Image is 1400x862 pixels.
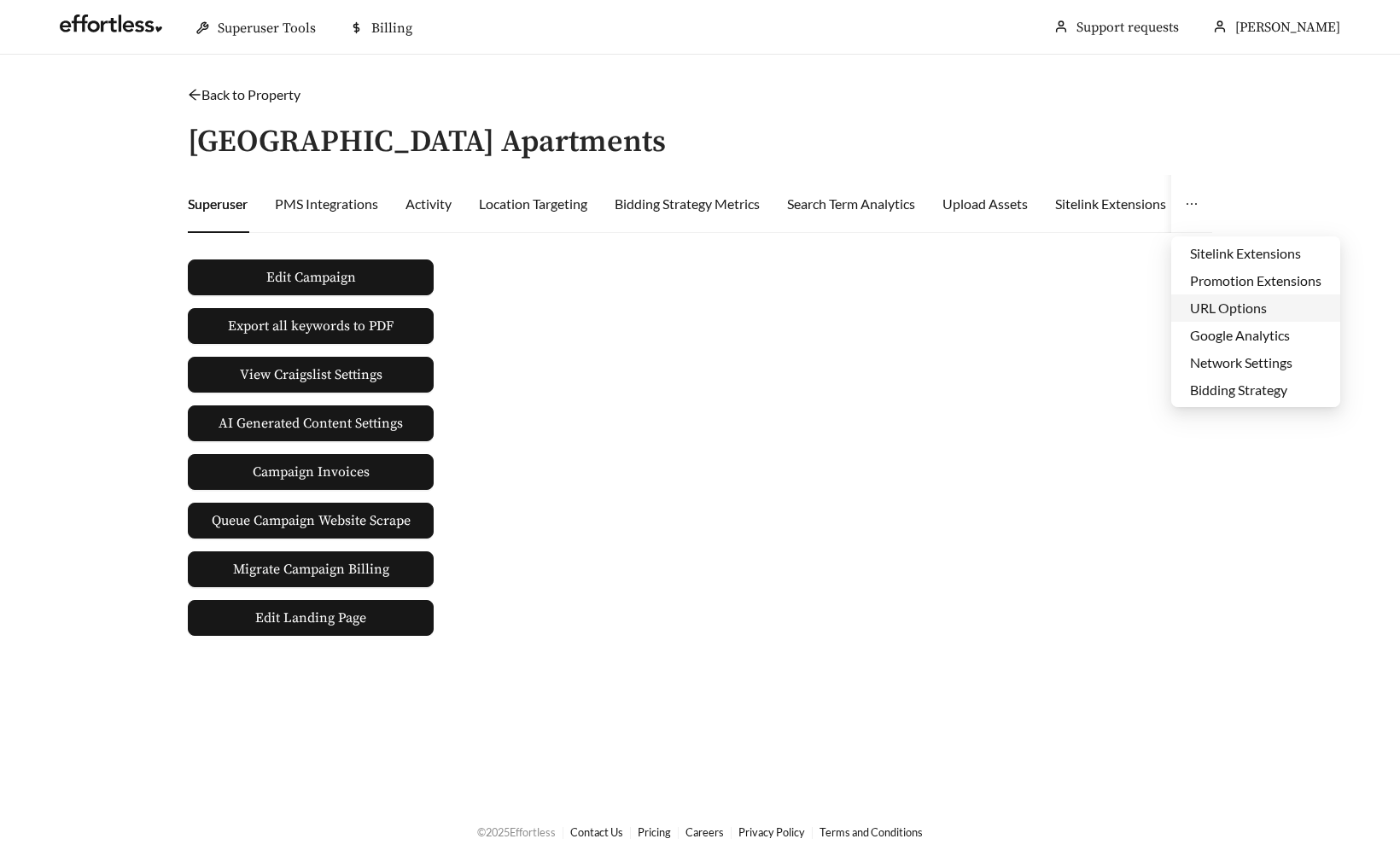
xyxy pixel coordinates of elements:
a: Terms and Conditions [820,825,923,839]
li: Bidding Strategy [1171,376,1340,404]
span: ellipsis [1185,197,1199,211]
button: View Craigslist Settings [188,357,434,393]
div: Activity [405,194,452,214]
div: Upload Assets [942,194,1028,214]
button: Export all keywords to PDF [188,308,434,344]
span: Migrate Campaign Billing [233,559,389,580]
li: Sitelink Extensions [1171,240,1340,267]
button: AI Generated Content Settings [188,405,434,441]
span: © 2025 Effortless [477,825,556,839]
span: [PERSON_NAME] [1235,19,1340,36]
li: URL Options [1171,294,1340,322]
a: Contact Us [570,825,623,839]
a: Support requests [1076,19,1179,36]
span: arrow-left [188,88,201,102]
span: Edit Landing Page [255,601,366,635]
div: PMS Integrations [275,194,378,214]
span: Queue Campaign Website Scrape [212,510,411,531]
a: Privacy Policy [738,825,805,839]
span: Billing [371,20,412,37]
a: Pricing [638,825,671,839]
div: Location Targeting [479,194,587,214]
div: Sitelink Extensions [1055,194,1166,214]
a: Edit Landing Page [188,600,434,636]
ul: expanded dropdown [1171,236,1340,407]
span: View Craigslist Settings [240,364,382,385]
button: Edit Campaign [188,259,434,295]
span: Superuser Tools [218,20,316,37]
span: Edit Campaign [266,267,356,288]
div: Superuser [188,194,248,214]
button: ellipsis [1171,175,1212,233]
button: Migrate Campaign Billing [188,551,434,587]
li: Google Analytics [1171,322,1340,349]
div: Bidding Strategy Metrics [615,194,760,214]
li: Network Settings [1171,349,1340,376]
button: Queue Campaign Website Scrape [188,503,434,539]
li: Promotion Extensions [1171,267,1340,294]
div: Search Term Analytics [787,194,915,214]
a: Campaign Invoices [188,454,434,490]
span: AI Generated Content Settings [219,413,403,434]
li: Conversion Tracking [1171,404,1340,431]
a: Careers [685,825,724,839]
span: Export all keywords to PDF [228,316,394,336]
a: arrow-leftBack to Property [188,86,300,102]
span: Campaign Invoices [253,455,370,489]
h3: [GEOGRAPHIC_DATA] Apartments [188,125,666,160]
